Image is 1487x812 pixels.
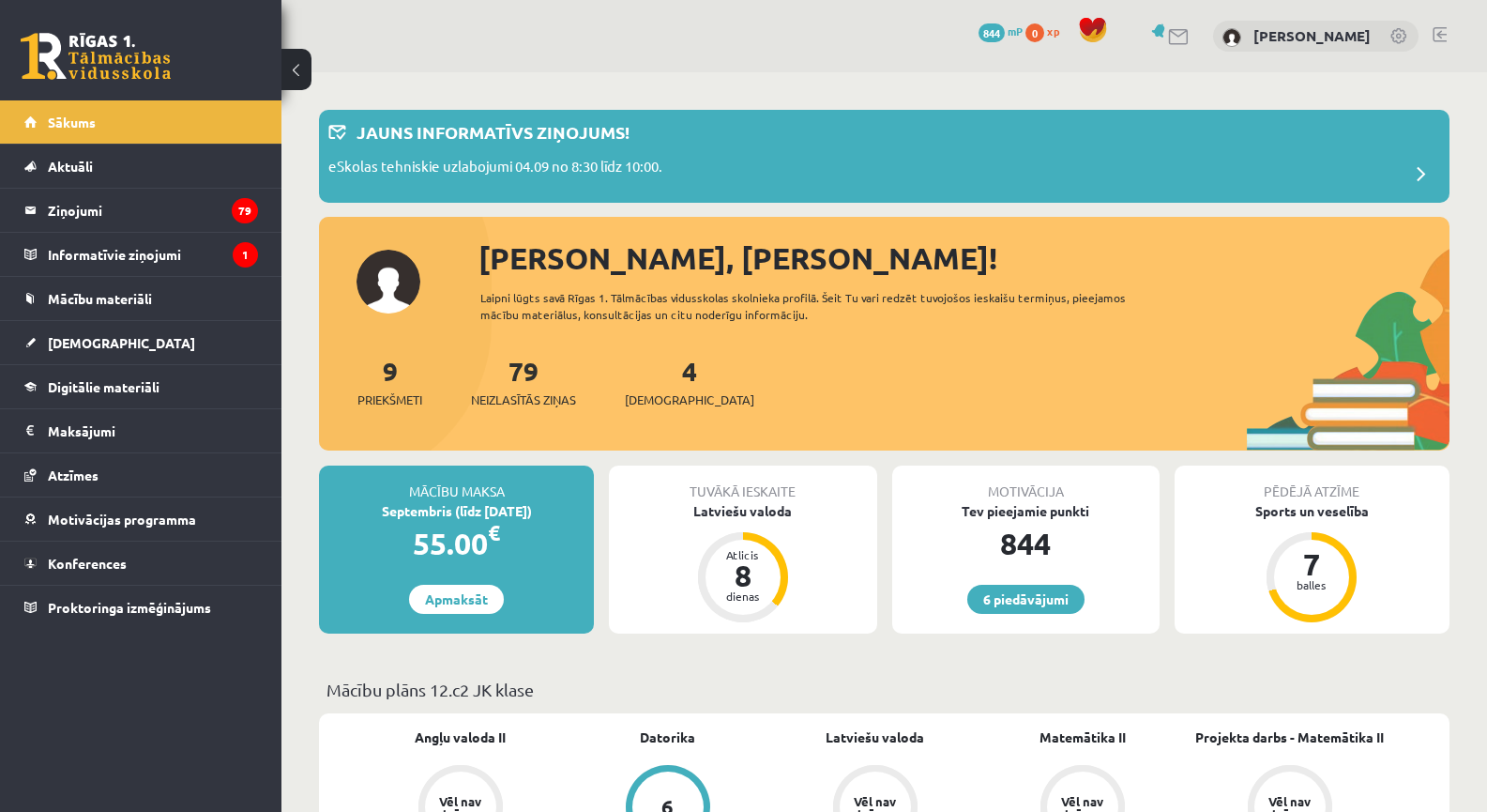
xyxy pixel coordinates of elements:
[319,466,594,501] div: Mācību maksa
[826,728,924,747] a: Latviešu valoda
[48,334,195,351] span: [DEMOGRAPHIC_DATA]
[24,277,258,320] a: Mācību materiāli
[48,189,258,232] legend: Ziņojumi
[24,586,258,629] a: Proktoringa izmēģinājums
[48,158,93,175] span: Aktuāli
[24,365,258,408] a: Digitālie materiāli
[24,100,258,144] a: Sākums
[625,391,754,409] span: [DEMOGRAPHIC_DATA]
[609,501,876,625] a: Latviešu valoda Atlicis 8 dienas
[478,236,1449,281] div: [PERSON_NAME], [PERSON_NAME]!
[48,233,258,276] legend: Informatīvie ziņojumi
[1025,23,1069,38] a: 0 xp
[488,519,500,546] span: €
[48,599,211,616] span: Proktoringa izmēģinājums
[357,354,422,409] a: 9Priekšmeti
[1175,501,1449,521] div: Sports un veselība
[892,466,1160,501] div: Motivācija
[357,391,422,409] span: Priekšmeti
[48,555,127,572] span: Konferences
[1222,28,1241,47] img: Artjoms Rinkevičs
[715,560,771,590] div: 8
[1047,23,1059,38] span: xp
[1253,26,1371,45] a: [PERSON_NAME]
[415,728,506,747] a: Angļu valoda II
[24,453,258,497] a: Atzīmes
[715,590,771,602] div: dienas
[609,466,876,501] div: Tuvākā ieskaite
[1175,466,1449,501] div: Pēdējā atzīme
[967,585,1085,614] a: 6 piedāvājumi
[48,467,99,483] span: Atzīmes
[24,321,258,364] a: [DEMOGRAPHIC_DATA]
[357,119,630,145] p: Jauns informatīvs ziņojums!
[625,354,754,409] a: 4[DEMOGRAPHIC_DATA]
[480,289,1159,323] div: Laipni lūgts savā Rīgas 1. Tālmācības vidusskolas skolnieka profilā. Šeit Tu vari redzēt tuvojošo...
[1283,549,1340,579] div: 7
[1195,728,1384,747] a: Projekta darbs - Matemātika II
[319,521,594,566] div: 55.00
[892,501,1160,521] div: Tev pieejamie punkti
[892,521,1160,566] div: 844
[48,511,196,528] span: Motivācijas programma
[48,114,96,130] span: Sākums
[48,409,258,452] legend: Maksājumi
[1008,23,1023,38] span: mP
[1039,728,1126,747] a: Matemātika II
[1175,501,1449,625] a: Sports un veselība 7 balles
[1283,579,1340,590] div: balles
[24,145,258,188] a: Aktuāli
[715,549,771,560] div: Atlicis
[328,156,662,182] p: eSkolas tehniskie uzlabojumi 04.09 no 8:30 līdz 10:00.
[24,498,258,541] a: Motivācijas programma
[233,242,258,268] i: 1
[48,378,159,395] span: Digitālie materiāli
[24,233,258,276] a: Informatīvie ziņojumi1
[640,728,695,747] a: Datorika
[1025,23,1044,42] span: 0
[979,23,1023,38] a: 844 mP
[24,542,258,585] a: Konferences
[319,501,594,521] div: Septembris (līdz [DATE])
[232,198,258,223] i: 79
[48,290,152,307] span: Mācību materiāli
[24,409,258,452] a: Maksājumi
[21,33,171,80] a: Rīgas 1. Tālmācības vidusskola
[471,391,576,409] span: Neizlasītās ziņas
[328,119,1440,193] a: Jauns informatīvs ziņojums! eSkolas tehniskie uzlabojumi 04.09 no 8:30 līdz 10:00.
[471,354,576,409] a: 79Neizlasītās ziņas
[979,23,1005,42] span: 844
[326,677,1442,702] p: Mācību plāns 12.c2 JK klase
[609,501,876,521] div: Latviešu valoda
[409,585,504,614] a: Apmaksāt
[24,189,258,232] a: Ziņojumi79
